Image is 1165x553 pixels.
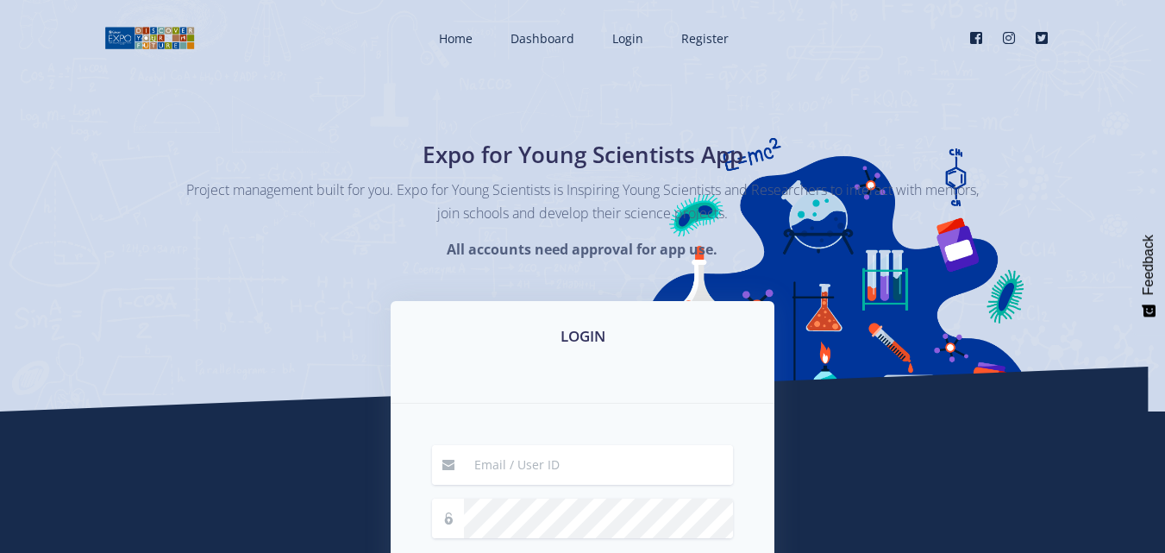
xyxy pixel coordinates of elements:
[1141,235,1156,295] span: Feedback
[510,30,574,47] span: Dashboard
[493,16,588,61] a: Dashboard
[464,445,733,485] input: Email / User ID
[411,325,754,348] h3: LOGIN
[268,138,898,172] h1: Expo for Young Scientists App
[595,16,657,61] a: Login
[681,30,729,47] span: Register
[439,30,473,47] span: Home
[664,16,742,61] a: Register
[612,30,643,47] span: Login
[104,25,195,51] img: logo01.png
[447,240,717,259] strong: All accounts need approval for app use.
[1132,217,1165,335] button: Feedback - Show survey
[186,179,980,225] p: Project management built for you. Expo for Young Scientists is Inspiring Young Scientists and Res...
[422,16,486,61] a: Home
